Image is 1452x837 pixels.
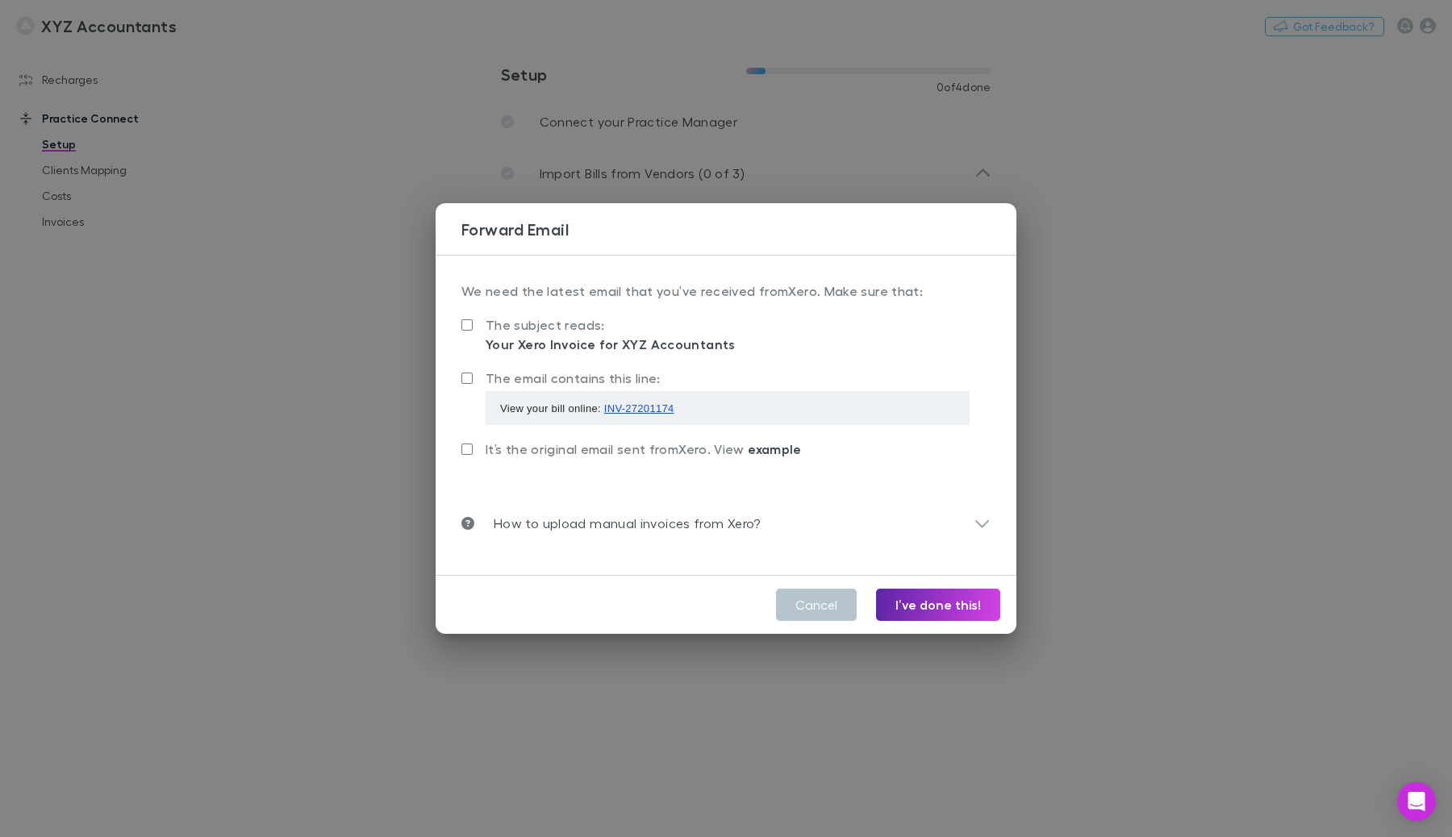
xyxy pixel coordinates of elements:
button: Cancel [776,589,857,621]
div: Open Intercom Messenger [1397,782,1436,821]
button: I’ve done this! [876,589,1000,621]
span: The subject reads: [486,317,605,332]
span: INV-27201174 [604,402,674,414]
span: example [748,441,802,457]
span: It’s the original email sent from Xero . View [486,441,802,456]
div: Your Xero Invoice for XYZ Accountants [486,335,736,354]
div: How to upload manual invoices from Xero? [449,498,1003,549]
p: How to upload manual invoices from Xero? [474,514,761,533]
h3: Forward Email [461,219,1016,239]
span: The email contains this line: [486,370,661,385]
p: We need the latest email that you’ve received from Xero . Make sure that: [461,281,991,314]
span: View your bill online: [500,402,674,414]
